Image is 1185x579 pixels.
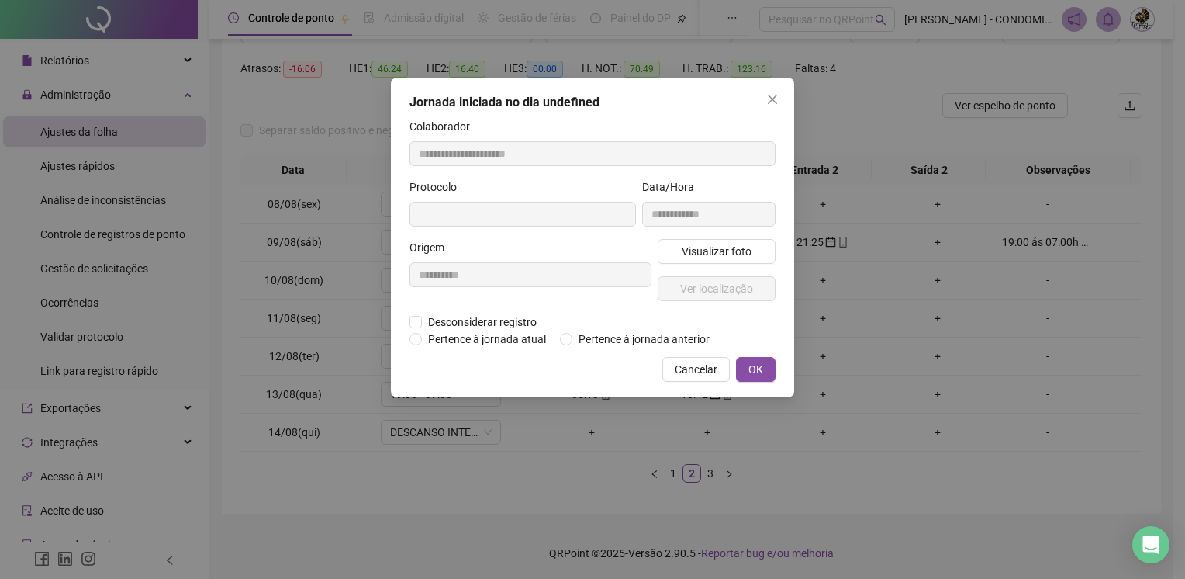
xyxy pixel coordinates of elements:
[675,361,717,378] span: Cancelar
[748,361,763,378] span: OK
[422,314,543,331] span: Desconsiderar registro
[658,239,776,264] button: Visualizar foto
[572,331,716,348] span: Pertence à jornada anterior
[658,276,776,301] button: Ver localização
[409,179,467,196] label: Protocolo
[422,331,552,348] span: Pertence à jornada atual
[736,357,776,382] button: OK
[662,357,730,382] button: Cancelar
[409,118,480,135] label: Colaborador
[642,179,704,196] label: Data/Hora
[682,243,751,260] span: Visualizar foto
[409,239,454,256] label: Origem
[1132,526,1169,563] div: Open Intercom Messenger
[766,93,779,106] span: close
[760,87,785,112] button: Close
[409,93,776,112] div: Jornada iniciada no dia undefined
